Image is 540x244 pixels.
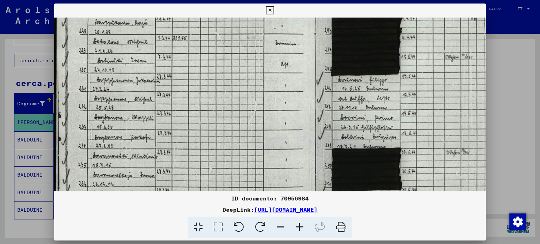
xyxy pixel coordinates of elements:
img: Modifica del consenso [509,213,526,230]
a: [URL][DOMAIN_NAME] [254,206,317,213]
font: DeepLink: [223,206,254,213]
font: ID documento: 70956984 [231,195,309,202]
div: Modifica del consenso [509,213,526,230]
